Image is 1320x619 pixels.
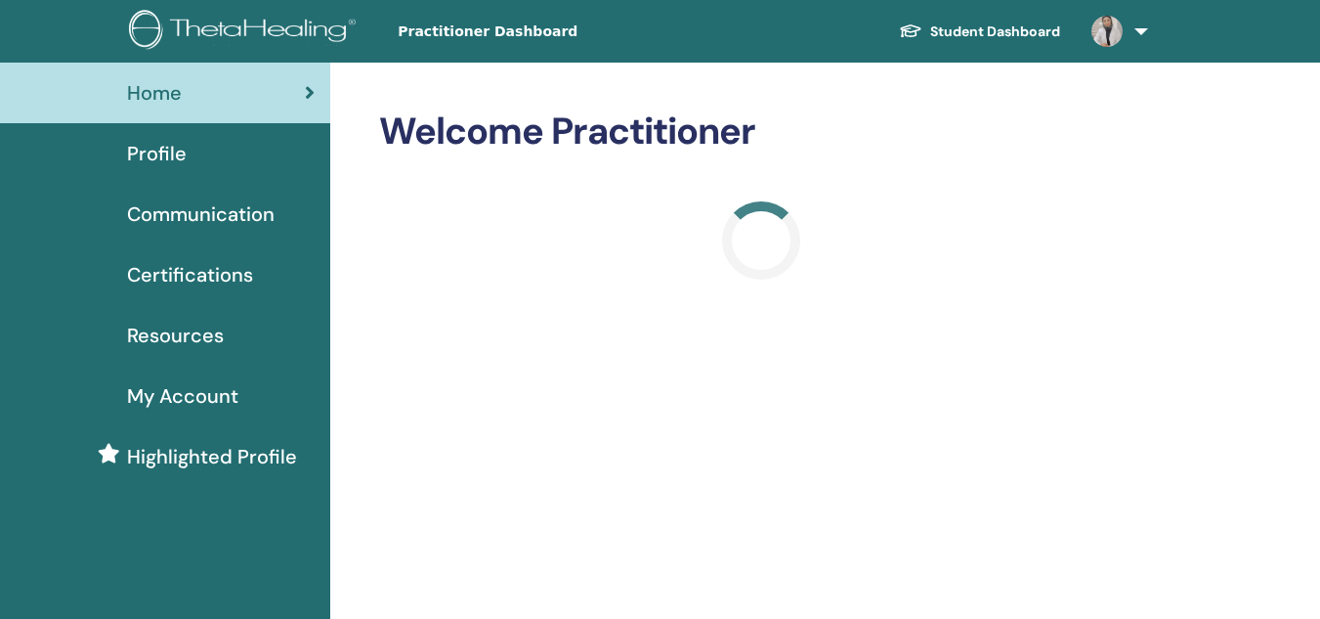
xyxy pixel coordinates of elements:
img: default.jpg [1091,16,1123,47]
span: Home [127,78,182,108]
h2: Welcome Practitioner [379,110,1144,155]
a: Student Dashboard [883,14,1076,50]
span: Communication [127,199,275,229]
span: Resources [127,321,224,350]
span: My Account [127,381,238,411]
img: graduation-cap-white.svg [899,22,922,39]
span: Certifications [127,260,253,289]
span: Practitioner Dashboard [398,22,691,42]
span: Profile [127,139,187,168]
span: Highlighted Profile [127,442,297,471]
img: logo.png [129,10,362,54]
